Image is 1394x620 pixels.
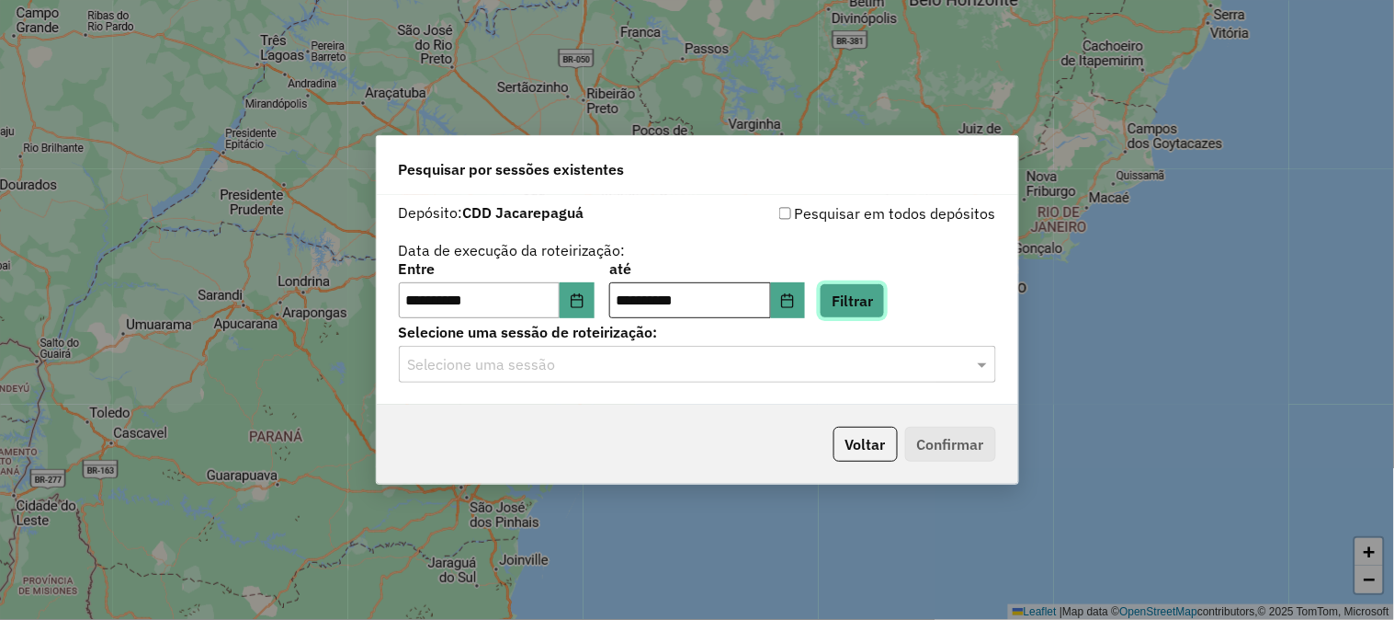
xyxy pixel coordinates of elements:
label: Depósito: [399,201,584,224]
button: Voltar [833,427,898,462]
button: Choose Date [771,282,806,319]
label: Selecione uma sessão de roteirização: [399,321,996,343]
label: até [609,258,805,280]
button: Choose Date [560,282,595,319]
label: Data de execução da roteirização: [399,239,626,261]
span: Pesquisar por sessões existentes [399,158,625,180]
button: Filtrar [820,283,885,318]
div: Pesquisar em todos depósitos [697,202,996,224]
label: Entre [399,258,595,280]
strong: CDD Jacarepaguá [463,203,584,222]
